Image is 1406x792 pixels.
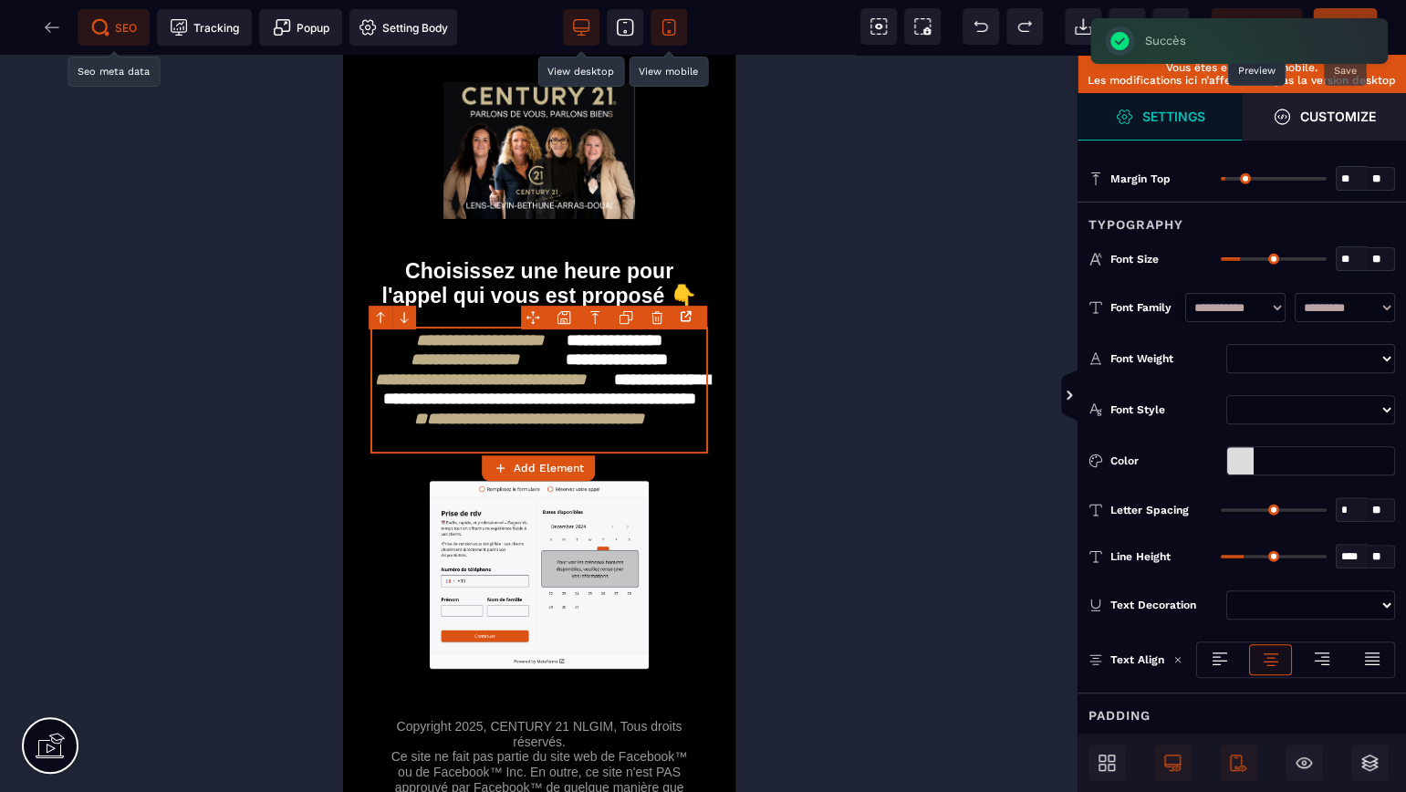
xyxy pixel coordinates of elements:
span: Preview [1211,8,1302,45]
text: Copyright 2025, CENTURY 21 NLGIM, Tous droits réservés. Ce site ne fait pas partie du site web de... [45,660,349,776]
span: Popup [273,18,329,36]
p: Text Align [1088,651,1164,669]
span: Screenshot [904,8,941,45]
p: Vous êtes en version mobile. [1087,61,1397,74]
strong: Settings [1142,109,1205,123]
div: Font Family [1110,298,1176,317]
span: Desktop Only [1154,745,1191,781]
div: Open the link Modal [676,307,700,327]
span: Letter Spacing [1110,503,1189,517]
h1: Choisissez une heure pour l'appel qui vous est proposé 👇 [27,195,365,263]
span: Open Blocks [1088,745,1125,781]
strong: Add Element [514,462,584,474]
span: Margin Top [1110,172,1171,186]
span: Settings [1078,93,1242,141]
span: View components [860,8,897,45]
span: SEO [91,18,137,36]
button: Add Element [482,455,595,481]
div: Typography [1078,202,1406,235]
span: Font Size [1110,252,1159,266]
div: Color [1110,452,1219,470]
div: Font Weight [1110,349,1219,368]
span: Setting Body [359,18,448,36]
span: Mobile Only [1220,745,1256,781]
img: loading [1173,655,1182,664]
img: 09952155035f594fdb566f33720bf394_Capture_d%E2%80%99e%CC%81cran_2024-12-05_a%CC%80_16.47.36.png [87,426,307,614]
strong: Customize [1300,109,1376,123]
span: Open Layers [1351,745,1388,781]
div: Font Style [1110,401,1219,419]
span: Hide/Show Block [1286,745,1322,781]
span: Open Style Manager [1242,93,1406,141]
span: Line Height [1110,549,1171,564]
img: 8e2535f4ba22abc17e023139b365309f_ACHATVENTE_1.png [100,27,293,164]
span: Tracking [170,18,239,36]
div: Padding [1078,693,1406,726]
div: Text Decoration [1110,596,1219,614]
p: Les modifications ici n’affecterons pas la version desktop [1087,74,1397,87]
